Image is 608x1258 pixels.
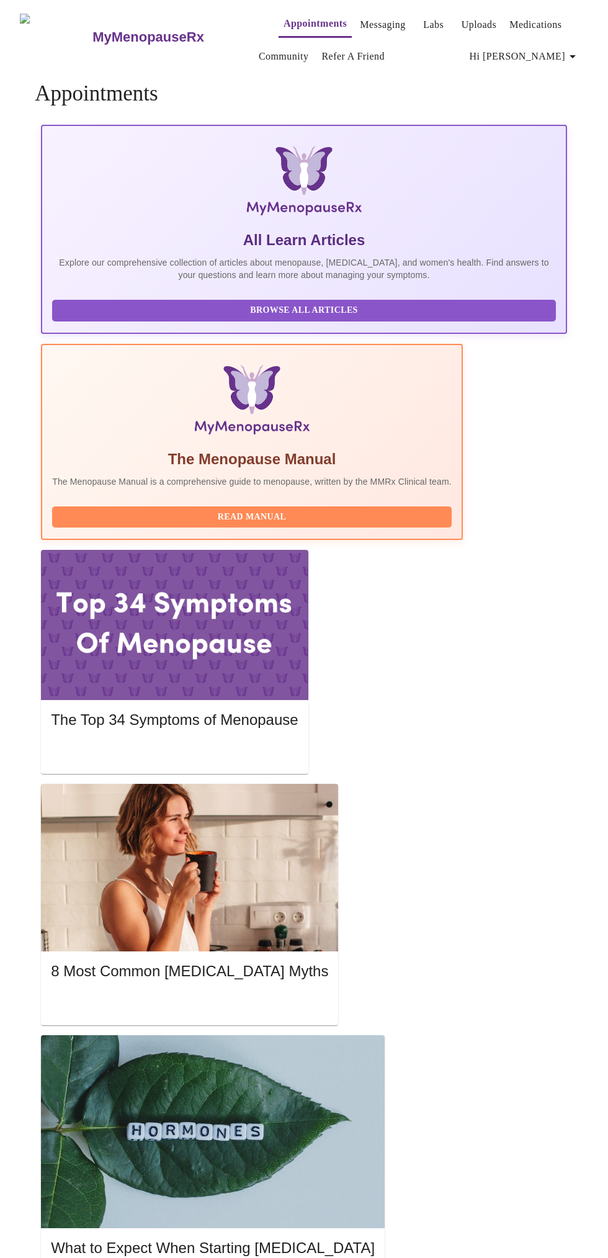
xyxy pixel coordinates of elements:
button: Read Manual [52,506,452,528]
button: Labs [414,12,454,37]
img: MyMenopauseRx Logo [132,146,477,220]
span: Read More [63,745,285,760]
a: Read More [51,997,331,1007]
h5: The Menopause Manual [52,449,452,469]
button: Appointments [279,11,352,38]
a: Medications [509,16,561,34]
p: The Menopause Manual is a comprehensive guide to menopause, written by the MMRx Clinical team. [52,475,452,488]
h5: 8 Most Common [MEDICAL_DATA] Myths [51,961,328,981]
h4: Appointments [35,81,573,106]
span: Browse All Articles [65,303,543,318]
a: Read Manual [52,511,455,521]
img: Menopause Manual [115,365,388,439]
a: Appointments [284,15,347,32]
button: Hi [PERSON_NAME] [465,44,585,69]
span: Hi [PERSON_NAME] [470,48,580,65]
a: Community [259,48,309,65]
a: Browse All Articles [52,304,559,315]
a: Labs [423,16,444,34]
a: Uploads [462,16,497,34]
h3: MyMenopauseRx [92,29,204,45]
button: Community [254,44,314,69]
a: Messaging [360,16,405,34]
button: Refer a Friend [316,44,390,69]
button: Read More [51,992,328,1014]
button: Medications [504,12,566,37]
a: Read More [51,746,301,757]
h5: The Top 34 Symptoms of Menopause [51,710,298,730]
button: Browse All Articles [52,300,556,321]
img: MyMenopauseRx Logo [20,14,91,60]
h5: What to Expect When Starting [MEDICAL_DATA] [51,1238,375,1258]
p: Explore our comprehensive collection of articles about menopause, [MEDICAL_DATA], and women's hea... [52,256,556,281]
h5: All Learn Articles [52,230,556,250]
span: Read Manual [65,510,439,525]
span: Read More [63,995,316,1011]
a: MyMenopauseRx [91,16,254,59]
button: Read More [51,742,298,763]
button: Uploads [457,12,502,37]
a: Refer a Friend [321,48,385,65]
button: Messaging [355,12,410,37]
